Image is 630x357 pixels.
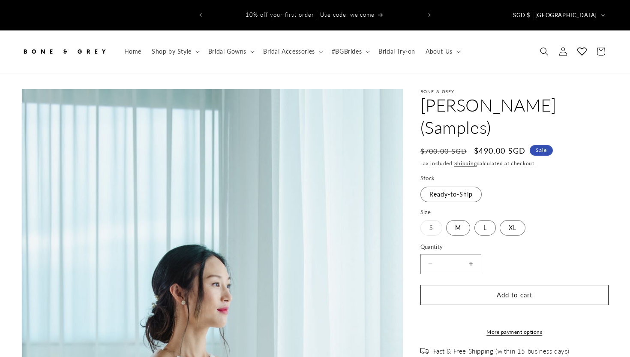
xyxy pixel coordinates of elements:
[332,48,362,55] span: #BGBrides
[420,208,432,217] legend: Size
[454,160,477,166] a: Shipping
[535,42,554,61] summary: Search
[420,159,609,168] div: Tax included. calculated at checkout.
[420,7,439,23] button: Next announcement
[420,243,609,251] label: Quantity
[446,220,470,236] label: M
[508,7,609,23] button: SGD $ | [GEOGRAPHIC_DATA]
[420,174,436,183] legend: Stock
[500,220,525,236] label: XL
[246,11,375,18] span: 10% off your first order | Use code: welcome
[420,94,609,139] h1: [PERSON_NAME] (Samples)
[474,220,496,236] label: L
[513,11,597,20] span: SGD $ | [GEOGRAPHIC_DATA]
[147,42,203,61] summary: Shop by Style
[203,42,258,61] summary: Bridal Gowns
[263,48,315,55] span: Bridal Accessories
[420,285,609,305] button: Add to cart
[530,145,553,156] span: Sale
[373,42,420,61] a: Bridal Try-on
[124,48,141,55] span: Home
[208,48,246,55] span: Bridal Gowns
[474,145,525,157] span: $490.00 SGD
[420,328,609,336] a: More payment options
[258,42,327,61] summary: Bridal Accessories
[119,42,147,61] a: Home
[420,146,467,156] s: $700.00 SGD
[327,42,373,61] summary: #BGBrides
[420,187,482,202] label: Ready-to-Ship
[378,48,415,55] span: Bridal Try-on
[420,42,464,61] summary: About Us
[420,220,442,236] label: S
[420,89,609,94] p: Bone & Grey
[21,42,107,61] img: Bone and Grey Bridal
[191,7,210,23] button: Previous announcement
[426,48,453,55] span: About Us
[152,48,192,55] span: Shop by Style
[433,347,570,356] span: Fast & Free Shipping (within 15 business days)
[18,39,111,64] a: Bone and Grey Bridal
